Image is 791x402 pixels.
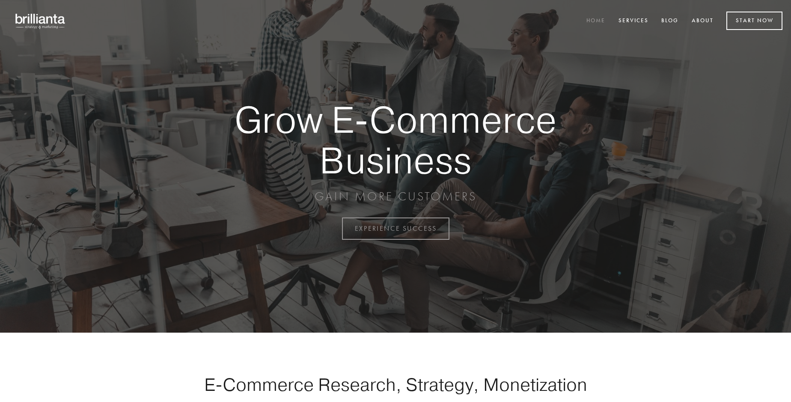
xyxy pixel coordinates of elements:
h1: E-Commerce Research, Strategy, Monetization [177,374,614,395]
img: brillianta - research, strategy, marketing [9,9,73,33]
a: Services [613,14,654,28]
a: About [686,14,719,28]
a: Start Now [726,12,782,30]
a: Blog [656,14,684,28]
p: GAIN MORE CUSTOMERS [205,189,586,204]
a: EXPERIENCE SUCCESS [342,217,449,240]
strong: Grow E-Commerce Business [205,99,586,180]
a: Home [581,14,611,28]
